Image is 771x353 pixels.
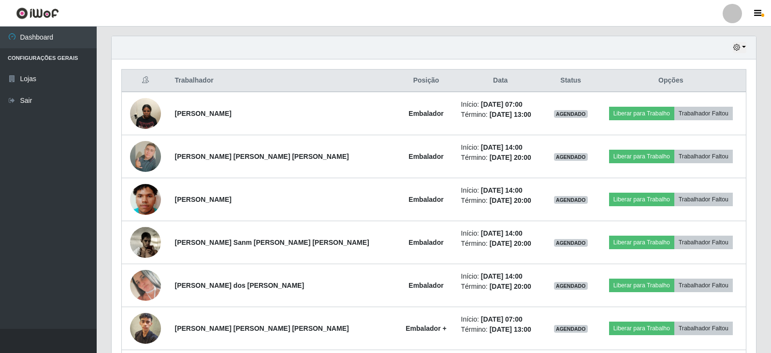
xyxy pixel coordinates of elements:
[674,150,733,163] button: Trabalhador Faltou
[609,193,674,206] button: Liberar para Trabalho
[481,100,523,108] time: [DATE] 07:00
[408,239,443,246] strong: Embalador
[408,196,443,203] strong: Embalador
[490,154,531,161] time: [DATE] 20:00
[408,153,443,160] strong: Embalador
[490,111,531,118] time: [DATE] 13:00
[461,99,540,110] li: Início:
[674,107,733,120] button: Trabalhador Faltou
[481,143,523,151] time: [DATE] 14:00
[130,129,161,184] img: 1752573650429.jpeg
[461,314,540,325] li: Início:
[130,218,161,267] img: 1752542805092.jpeg
[554,282,588,290] span: AGENDADO
[461,110,540,120] li: Término:
[461,196,540,206] li: Término:
[130,172,161,227] img: 1752537473064.jpeg
[481,272,523,280] time: [DATE] 14:00
[16,7,59,19] img: CoreUI Logo
[490,325,531,333] time: [DATE] 13:00
[461,142,540,153] li: Início:
[408,282,443,289] strong: Embalador
[461,282,540,292] li: Término:
[481,315,523,323] time: [DATE] 07:00
[609,322,674,335] button: Liberar para Trabalho
[609,107,674,120] button: Liberar para Trabalho
[490,240,531,247] time: [DATE] 20:00
[461,228,540,239] li: Início:
[461,271,540,282] li: Início:
[554,239,588,247] span: AGENDADO
[461,185,540,196] li: Início:
[490,197,531,204] time: [DATE] 20:00
[175,325,349,332] strong: [PERSON_NAME] [PERSON_NAME] [PERSON_NAME]
[554,153,588,161] span: AGENDADO
[674,193,733,206] button: Trabalhador Faltou
[546,70,596,92] th: Status
[674,236,733,249] button: Trabalhador Faltou
[596,70,746,92] th: Opções
[481,229,523,237] time: [DATE] 14:00
[175,239,369,246] strong: [PERSON_NAME] Sanm [PERSON_NAME] [PERSON_NAME]
[175,153,349,160] strong: [PERSON_NAME] [PERSON_NAME] [PERSON_NAME]
[490,282,531,290] time: [DATE] 20:00
[175,110,232,117] strong: [PERSON_NAME]
[461,239,540,249] li: Término:
[455,70,546,92] th: Data
[130,93,161,134] img: 1754777743456.jpeg
[130,270,161,301] img: 1754606528213.jpeg
[481,186,523,194] time: [DATE] 14:00
[609,236,674,249] button: Liberar para Trabalho
[609,150,674,163] button: Liberar para Trabalho
[175,196,232,203] strong: [PERSON_NAME]
[674,279,733,292] button: Trabalhador Faltou
[461,153,540,163] li: Término:
[397,70,455,92] th: Posição
[554,110,588,118] span: AGENDADO
[406,325,446,332] strong: Embalador +
[554,196,588,204] span: AGENDADO
[674,322,733,335] button: Trabalhador Faltou
[609,279,674,292] button: Liberar para Trabalho
[175,282,305,289] strong: [PERSON_NAME] dos [PERSON_NAME]
[554,325,588,333] span: AGENDADO
[130,308,161,349] img: 1752515329237.jpeg
[408,110,443,117] strong: Embalador
[169,70,397,92] th: Trabalhador
[461,325,540,335] li: Término:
